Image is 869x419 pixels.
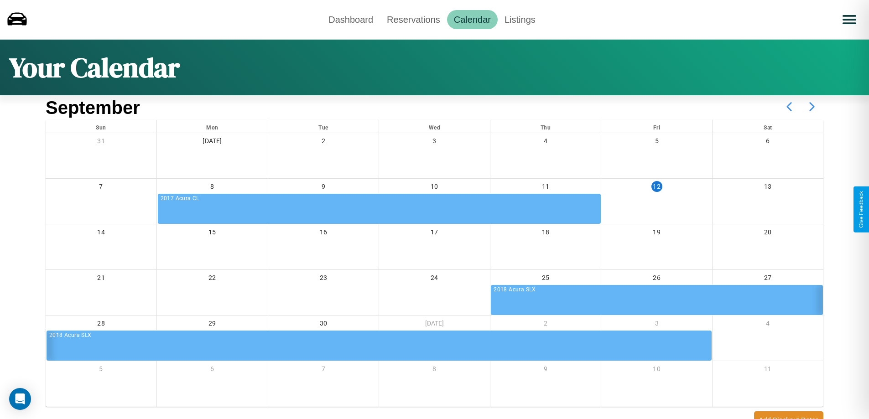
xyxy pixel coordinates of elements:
div: 7 [46,179,156,197]
div: 15 [157,224,268,243]
a: Dashboard [322,10,380,29]
div: Sat [713,120,823,133]
div: 25 [490,270,601,289]
a: Reservations [380,10,447,29]
div: Mon [157,120,268,133]
div: 28 [46,316,156,334]
div: 3 [601,316,712,334]
div: 2 [268,133,379,152]
div: 30 [268,316,379,334]
div: 27 [713,270,823,289]
button: Open menu [837,7,862,32]
div: 26 [601,270,712,289]
div: 9 [268,179,379,197]
div: [DATE] [157,133,268,152]
div: 21 [46,270,156,289]
a: Listings [498,10,542,29]
div: Tue [268,120,379,133]
div: 8 [157,179,268,197]
a: Calendar [447,10,498,29]
div: Wed [379,120,490,133]
div: 6 [713,133,823,152]
div: 3 [379,133,490,152]
div: 9 [490,361,601,380]
div: 31 [46,133,156,152]
div: 20 [713,224,823,243]
div: 18 [490,224,601,243]
div: 2018 Acura SLX [494,285,821,295]
div: 6 [157,361,268,380]
div: Give Feedback [858,191,864,228]
div: 12 [651,181,662,192]
div: 11 [490,179,601,197]
div: 16 [268,224,379,243]
div: 19 [601,224,712,243]
div: 22 [157,270,268,289]
div: 29 [157,316,268,334]
div: 2018 Acura SLX [49,331,710,340]
div: Sun [46,120,156,133]
div: 2 [490,316,601,334]
div: 10 [601,361,712,380]
div: 4 [490,133,601,152]
h1: Your Calendar [9,49,180,86]
div: 11 [713,361,823,380]
h2: September [46,98,140,118]
div: Open Intercom Messenger [9,388,31,410]
div: 17 [379,224,490,243]
div: 24 [379,270,490,289]
div: 5 [46,361,156,380]
div: 5 [601,133,712,152]
div: 23 [268,270,379,289]
div: 7 [268,361,379,380]
div: 2017 Acura CL [161,194,599,203]
div: 10 [379,179,490,197]
div: Thu [490,120,601,133]
div: 4 [713,316,823,334]
div: 13 [713,179,823,197]
div: 14 [46,224,156,243]
div: Fri [601,120,712,133]
div: [DATE] [379,316,490,334]
div: 8 [379,361,490,380]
